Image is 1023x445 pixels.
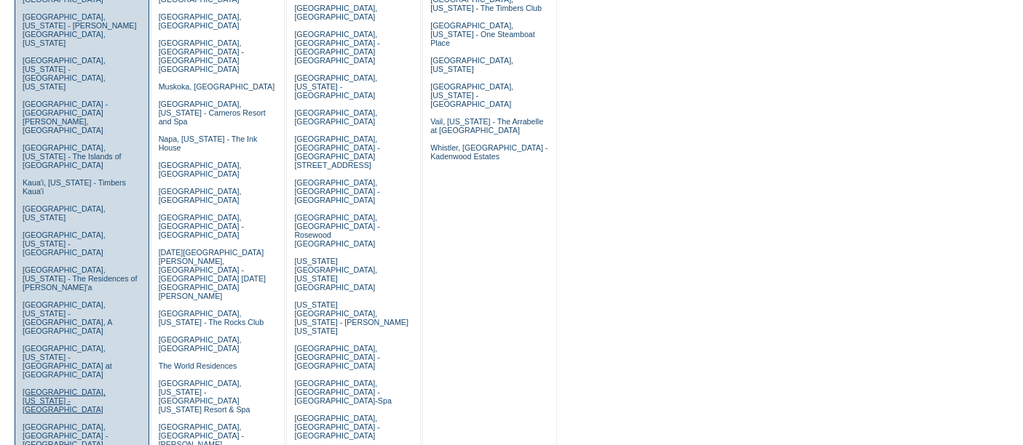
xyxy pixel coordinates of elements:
a: [GEOGRAPHIC_DATA], [US_STATE] - [GEOGRAPHIC_DATA], [US_STATE] [23,56,106,91]
a: [GEOGRAPHIC_DATA], [GEOGRAPHIC_DATA] - [GEOGRAPHIC_DATA] [GEOGRAPHIC_DATA] [294,30,379,65]
a: [GEOGRAPHIC_DATA], [GEOGRAPHIC_DATA] [159,335,242,353]
a: [GEOGRAPHIC_DATA], [US_STATE] - [GEOGRAPHIC_DATA] [US_STATE] Resort & Spa [159,379,250,414]
a: [GEOGRAPHIC_DATA], [GEOGRAPHIC_DATA] - [GEOGRAPHIC_DATA] [294,178,379,204]
a: [GEOGRAPHIC_DATA], [US_STATE] [430,56,513,73]
a: [GEOGRAPHIC_DATA], [GEOGRAPHIC_DATA] - [GEOGRAPHIC_DATA] [GEOGRAPHIC_DATA] [159,39,244,73]
a: [GEOGRAPHIC_DATA], [GEOGRAPHIC_DATA] - [GEOGRAPHIC_DATA]-Spa [294,379,391,405]
a: [GEOGRAPHIC_DATA], [US_STATE] - The Rocks Club [159,309,264,326]
a: [GEOGRAPHIC_DATA], [GEOGRAPHIC_DATA] - [GEOGRAPHIC_DATA] [159,213,244,239]
a: [GEOGRAPHIC_DATA], [US_STATE] [23,204,106,222]
a: [GEOGRAPHIC_DATA], [GEOGRAPHIC_DATA] [159,187,242,204]
a: [GEOGRAPHIC_DATA], [US_STATE] - The Islands of [GEOGRAPHIC_DATA] [23,143,122,169]
a: [US_STATE][GEOGRAPHIC_DATA], [US_STATE] - [PERSON_NAME] [US_STATE] [294,300,408,335]
a: The World Residences [159,361,237,370]
a: [GEOGRAPHIC_DATA], [GEOGRAPHIC_DATA] - [GEOGRAPHIC_DATA][STREET_ADDRESS] [294,135,379,169]
a: [GEOGRAPHIC_DATA], [GEOGRAPHIC_DATA] - [GEOGRAPHIC_DATA] [294,414,379,440]
a: [GEOGRAPHIC_DATA], [US_STATE] - The Residences of [PERSON_NAME]'a [23,265,138,292]
a: Muskoka, [GEOGRAPHIC_DATA] [159,82,274,91]
a: [GEOGRAPHIC_DATA], [US_STATE] - One Steamboat Place [430,21,535,47]
a: Napa, [US_STATE] - The Ink House [159,135,258,152]
a: [GEOGRAPHIC_DATA], [GEOGRAPHIC_DATA] [294,4,377,21]
a: [GEOGRAPHIC_DATA], [US_STATE] - Carneros Resort and Spa [159,100,266,126]
a: [GEOGRAPHIC_DATA], [US_STATE] - [GEOGRAPHIC_DATA] [294,73,377,100]
a: [GEOGRAPHIC_DATA] - [GEOGRAPHIC_DATA][PERSON_NAME], [GEOGRAPHIC_DATA] [23,100,108,135]
a: [GEOGRAPHIC_DATA], [US_STATE] - [GEOGRAPHIC_DATA] [23,388,106,414]
a: [GEOGRAPHIC_DATA], [US_STATE] - [GEOGRAPHIC_DATA] [430,82,513,108]
a: [GEOGRAPHIC_DATA], [US_STATE] - [GEOGRAPHIC_DATA], A [GEOGRAPHIC_DATA] [23,300,112,335]
a: Kaua'i, [US_STATE] - Timbers Kaua'i [23,178,126,196]
a: [GEOGRAPHIC_DATA], [US_STATE] - [GEOGRAPHIC_DATA] [23,230,106,257]
a: [GEOGRAPHIC_DATA], [US_STATE] - [GEOGRAPHIC_DATA] at [GEOGRAPHIC_DATA] [23,344,112,379]
a: Vail, [US_STATE] - The Arrabelle at [GEOGRAPHIC_DATA] [430,117,543,135]
a: [GEOGRAPHIC_DATA], [GEOGRAPHIC_DATA] [159,161,242,178]
a: [GEOGRAPHIC_DATA], [GEOGRAPHIC_DATA] - [GEOGRAPHIC_DATA] [294,344,379,370]
a: [GEOGRAPHIC_DATA], [GEOGRAPHIC_DATA] - Rosewood [GEOGRAPHIC_DATA] [294,213,379,248]
a: [DATE][GEOGRAPHIC_DATA][PERSON_NAME], [GEOGRAPHIC_DATA] - [GEOGRAPHIC_DATA] [DATE][GEOGRAPHIC_DAT... [159,248,266,300]
a: Whistler, [GEOGRAPHIC_DATA] - Kadenwood Estates [430,143,548,161]
a: [US_STATE][GEOGRAPHIC_DATA], [US_STATE][GEOGRAPHIC_DATA] [294,257,377,292]
a: [GEOGRAPHIC_DATA], [US_STATE] - [PERSON_NAME][GEOGRAPHIC_DATA], [US_STATE] [23,12,137,47]
a: [GEOGRAPHIC_DATA], [GEOGRAPHIC_DATA] [294,108,377,126]
a: [GEOGRAPHIC_DATA], [GEOGRAPHIC_DATA] [159,12,242,30]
